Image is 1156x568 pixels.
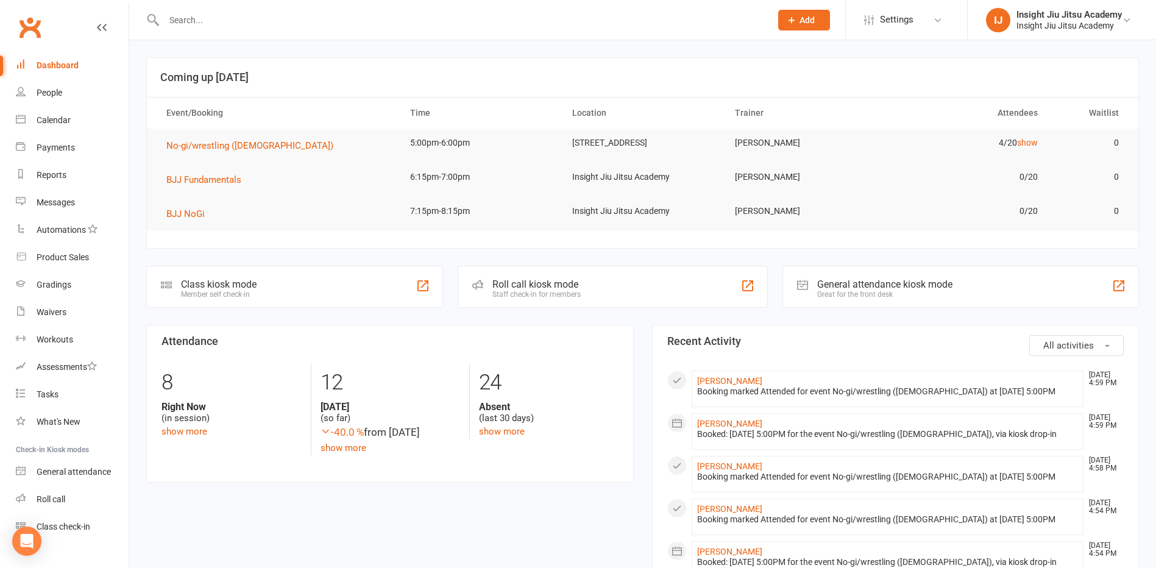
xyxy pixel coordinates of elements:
span: Settings [880,6,913,34]
a: Clubworx [15,12,45,43]
th: Waitlist [1049,98,1130,129]
a: [PERSON_NAME] [697,547,762,556]
time: [DATE] 4:54 PM [1083,499,1123,515]
td: [PERSON_NAME] [724,197,886,225]
th: Attendees [886,98,1048,129]
div: Booking marked Attended for event No-gi/wrestling ([DEMOGRAPHIC_DATA]) at [DATE] 5:00PM [697,514,1079,525]
div: Dashboard [37,60,79,70]
div: from [DATE] [321,424,460,441]
div: Assessments [37,362,97,372]
div: Booking marked Attended for event No-gi/wrestling ([DEMOGRAPHIC_DATA]) at [DATE] 5:00PM [697,472,1079,482]
a: show more [161,426,207,437]
a: Class kiosk mode [16,513,129,541]
strong: Right Now [161,401,302,413]
div: Member self check-in [181,290,257,299]
span: All activities [1043,340,1094,351]
div: Roll call [37,494,65,504]
a: Automations [16,216,129,244]
a: What's New [16,408,129,436]
span: -40.0 % [321,426,364,438]
td: [PERSON_NAME] [724,163,886,191]
div: 24 [479,364,619,401]
a: [PERSON_NAME] [697,376,762,386]
a: People [16,79,129,107]
div: Waivers [37,307,66,317]
h3: Attendance [161,335,619,347]
td: 0/20 [886,197,1048,225]
div: Product Sales [37,252,89,262]
th: Trainer [724,98,886,129]
time: [DATE] 4:59 PM [1083,371,1123,387]
span: Add [800,15,815,25]
a: Gradings [16,271,129,299]
time: [DATE] 4:59 PM [1083,414,1123,430]
div: Reports [37,170,66,180]
div: 12 [321,364,460,401]
div: Messages [37,197,75,207]
a: [PERSON_NAME] [697,419,762,428]
div: What's New [37,417,80,427]
th: Event/Booking [155,98,399,129]
span: No-gi/wrestling ([DEMOGRAPHIC_DATA]) [166,140,333,151]
a: Messages [16,189,129,216]
td: 0 [1049,129,1130,157]
td: 0 [1049,163,1130,191]
div: Gradings [37,280,71,289]
div: General attendance kiosk mode [817,279,952,290]
div: Open Intercom Messenger [12,527,41,556]
div: Class check-in [37,522,90,531]
h3: Coming up [DATE] [160,71,1125,83]
input: Search... [160,12,762,29]
td: 6:15pm-7:00pm [399,163,561,191]
div: (in session) [161,401,302,424]
div: Staff check-in for members [492,290,581,299]
button: BJJ NoGi [166,207,213,221]
div: Great for the front desk [817,290,952,299]
strong: [DATE] [321,401,460,413]
a: show [1017,138,1038,147]
div: Payments [37,143,75,152]
a: Product Sales [16,244,129,271]
a: Workouts [16,326,129,353]
div: Workouts [37,335,73,344]
a: General attendance kiosk mode [16,458,129,486]
button: No-gi/wrestling ([DEMOGRAPHIC_DATA]) [166,138,342,153]
a: Waivers [16,299,129,326]
div: (last 30 days) [479,401,619,424]
div: Booking marked Attended for event No-gi/wrestling ([DEMOGRAPHIC_DATA]) at [DATE] 5:00PM [697,386,1079,397]
td: 7:15pm-8:15pm [399,197,561,225]
button: All activities [1029,335,1124,356]
div: Roll call kiosk mode [492,279,581,290]
th: Location [561,98,723,129]
div: 8 [161,364,302,401]
div: IJ [986,8,1010,32]
a: [PERSON_NAME] [697,504,762,514]
a: Roll call [16,486,129,513]
a: Payments [16,134,129,162]
a: Assessments [16,353,129,381]
button: Add [778,10,830,30]
th: Time [399,98,561,129]
a: Dashboard [16,52,129,79]
a: show more [479,426,525,437]
span: BJJ Fundamentals [166,174,241,185]
a: Tasks [16,381,129,408]
td: 4/20 [886,129,1048,157]
span: BJJ NoGi [166,208,205,219]
div: General attendance [37,467,111,477]
div: Insight Jiu Jitsu Academy [1016,9,1122,20]
div: Booked: [DATE] 5:00PM for the event No-gi/wrestling ([DEMOGRAPHIC_DATA]), via kiosk drop-in [697,429,1079,439]
div: Class kiosk mode [181,279,257,290]
div: Booked: [DATE] 5:00PM for the event No-gi/wrestling ([DEMOGRAPHIC_DATA]), via kiosk drop-in [697,557,1079,567]
time: [DATE] 4:58 PM [1083,456,1123,472]
div: Insight Jiu Jitsu Academy [1016,20,1122,31]
time: [DATE] 4:54 PM [1083,542,1123,558]
td: 0 [1049,197,1130,225]
td: 0/20 [886,163,1048,191]
div: Tasks [37,389,59,399]
a: [PERSON_NAME] [697,461,762,471]
a: Calendar [16,107,129,134]
button: BJJ Fundamentals [166,172,250,187]
div: Calendar [37,115,71,125]
div: (so far) [321,401,460,424]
